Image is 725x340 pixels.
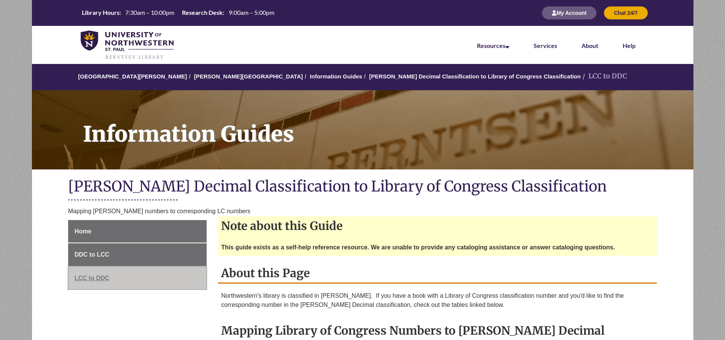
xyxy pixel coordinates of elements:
a: [GEOGRAPHIC_DATA][PERSON_NAME] [78,73,187,80]
img: UNWSP Library Logo [81,30,174,60]
a: My Account [542,10,596,16]
a: Information Guides [310,73,362,80]
a: DDC to LCC [68,243,207,266]
span: 9:00am – 5:00pm [229,9,274,16]
a: Help [623,42,636,49]
a: LCC to DDC [68,267,207,290]
a: Hours Today [79,8,277,18]
div: Guide Page Menu [68,220,207,290]
a: Resources [477,42,509,49]
h1: Information Guides [75,90,693,160]
th: Research Desk: [179,8,225,17]
span: DDC to LCC [75,251,110,258]
span: 7:30am – 10:00pm [125,9,174,16]
button: My Account [542,6,596,19]
p: Northwestern's library is classified in [PERSON_NAME]. If you have a book with a Library of Congr... [221,291,654,310]
button: Chat 24/7 [604,6,647,19]
span: LCC to DDC [75,275,110,281]
a: Home [68,220,207,243]
h2: About this Page [218,263,657,284]
a: [PERSON_NAME][GEOGRAPHIC_DATA] [194,73,303,80]
th: Library Hours: [79,8,122,17]
h2: Note about this Guide [218,216,657,235]
span: Home [75,228,91,235]
table: Hours Today [79,8,277,17]
a: Services [534,42,557,49]
a: Information Guides [32,90,693,169]
a: [PERSON_NAME] Decimal Classification to Library of Congress Classification [369,73,581,80]
a: About [582,42,598,49]
a: Chat 24/7 [604,10,647,16]
h1: [PERSON_NAME] Decimal Classification to Library of Congress Classification [68,177,657,197]
li: LCC to DDC [581,71,627,82]
strong: This guide exists as a self-help reference resource. We are unable to provide any cataloging assi... [221,244,615,251]
span: Mapping [PERSON_NAME] numbers to corresponding LC numbers [68,208,250,214]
